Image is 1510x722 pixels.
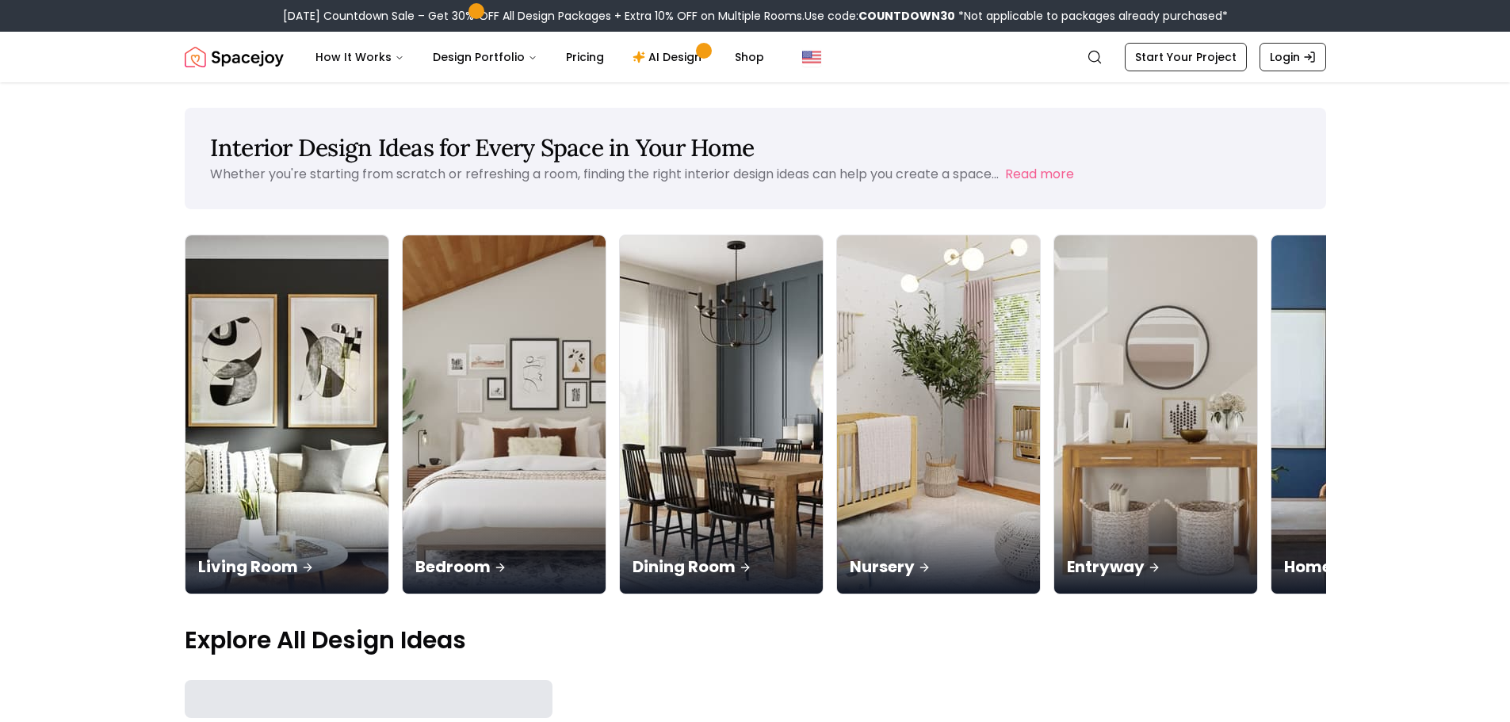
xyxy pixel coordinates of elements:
span: Use code: [805,8,955,24]
b: COUNTDOWN30 [858,8,955,24]
a: AI Design [620,41,719,73]
img: Nursery [837,235,1040,594]
a: NurseryNursery [836,235,1041,594]
button: How It Works [303,41,417,73]
p: Entryway [1067,556,1244,578]
img: Dining Room [620,235,823,594]
img: Home Office [1271,235,1474,594]
img: Bedroom [403,235,606,594]
a: Login [1260,43,1326,71]
h1: Interior Design Ideas for Every Space in Your Home [210,133,1301,162]
a: Start Your Project [1125,43,1247,71]
a: Shop [722,41,777,73]
p: Explore All Design Ideas [185,626,1326,655]
button: Read more [1005,165,1074,184]
p: Home Office [1284,556,1462,578]
button: Design Portfolio [420,41,550,73]
nav: Global [185,32,1326,82]
p: Dining Room [633,556,810,578]
a: Spacejoy [185,41,284,73]
p: Whether you're starting from scratch or refreshing a room, finding the right interior design idea... [210,165,999,183]
img: Entryway [1054,235,1257,594]
a: Home OfficeHome Office [1271,235,1475,594]
img: Spacejoy Logo [185,41,284,73]
a: Dining RoomDining Room [619,235,824,594]
a: BedroomBedroom [402,235,606,594]
a: EntrywayEntryway [1053,235,1258,594]
img: Living Room [185,235,388,594]
p: Living Room [198,556,376,578]
a: Pricing [553,41,617,73]
p: Nursery [850,556,1027,578]
img: United States [802,48,821,67]
nav: Main [303,41,777,73]
div: [DATE] Countdown Sale – Get 30% OFF All Design Packages + Extra 10% OFF on Multiple Rooms. [283,8,1228,24]
a: Living RoomLiving Room [185,235,389,594]
p: Bedroom [415,556,593,578]
span: *Not applicable to packages already purchased* [955,8,1228,24]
